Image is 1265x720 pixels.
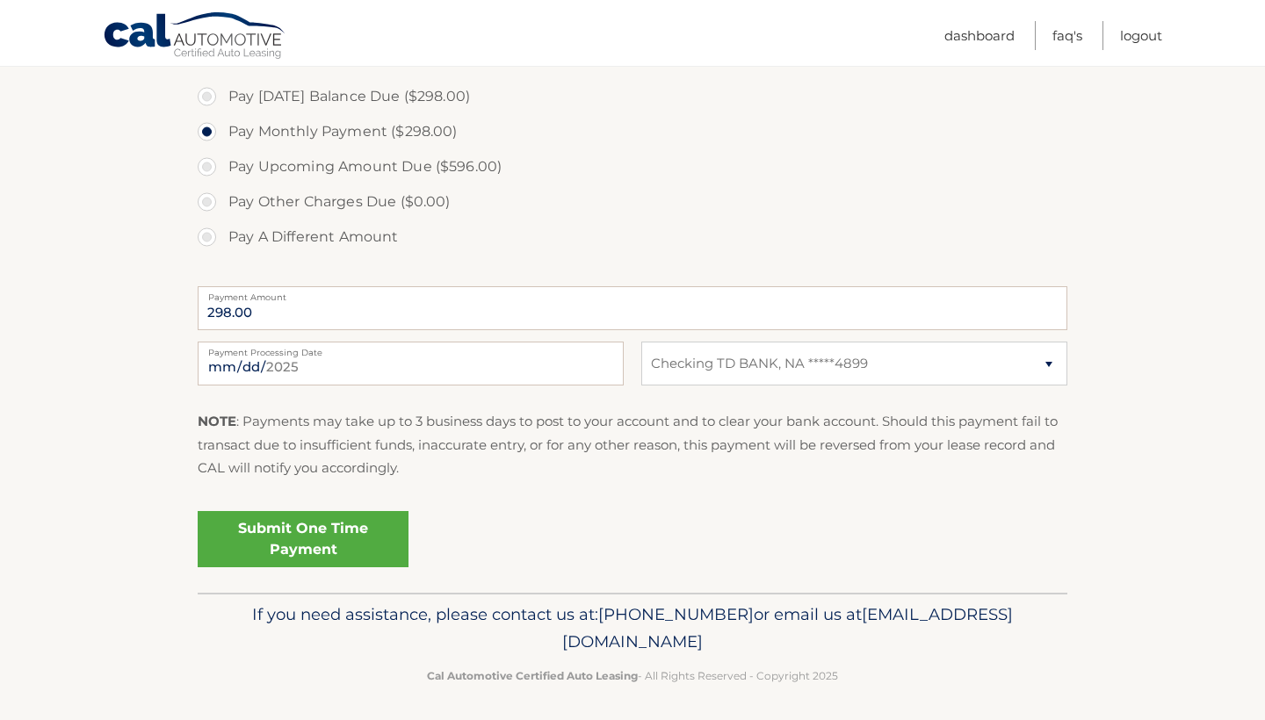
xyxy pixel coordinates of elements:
[209,601,1056,657] p: If you need assistance, please contact us at: or email us at
[198,413,236,429] strong: NOTE
[198,149,1067,184] label: Pay Upcoming Amount Due ($596.00)
[198,511,408,567] a: Submit One Time Payment
[198,286,1067,300] label: Payment Amount
[198,410,1067,479] p: : Payments may take up to 3 business days to post to your account and to clear your bank account....
[198,342,624,385] input: Payment Date
[944,21,1015,50] a: Dashboard
[198,184,1067,220] label: Pay Other Charges Due ($0.00)
[1120,21,1162,50] a: Logout
[198,79,1067,114] label: Pay [DATE] Balance Due ($298.00)
[209,666,1056,685] p: - All Rights Reserved - Copyright 2025
[103,11,287,62] a: Cal Automotive
[1052,21,1082,50] a: FAQ's
[198,342,624,356] label: Payment Processing Date
[598,604,754,624] span: [PHONE_NUMBER]
[198,286,1067,330] input: Payment Amount
[427,669,638,682] strong: Cal Automotive Certified Auto Leasing
[198,220,1067,255] label: Pay A Different Amount
[198,114,1067,149] label: Pay Monthly Payment ($298.00)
